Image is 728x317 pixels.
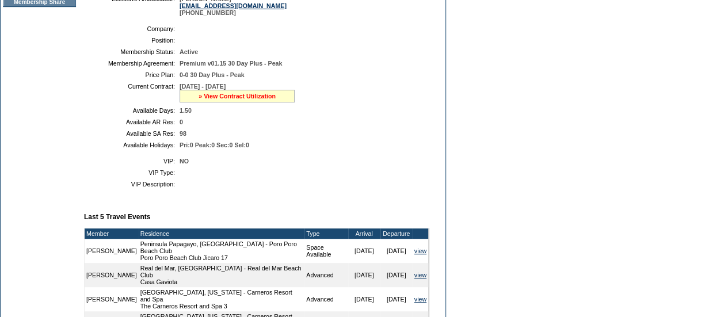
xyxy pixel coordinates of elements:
[380,228,413,239] td: Departure
[139,228,305,239] td: Residence
[380,287,413,311] td: [DATE]
[139,287,305,311] td: [GEOGRAPHIC_DATA], [US_STATE] - Carneros Resort and Spa The Carneros Resort and Spa 3
[89,71,175,78] td: Price Plan:
[180,60,282,67] span: Premium v01.15 30 Day Plus - Peak
[89,25,175,32] td: Company:
[89,181,175,188] td: VIP Description:
[180,119,183,125] span: 0
[139,263,305,287] td: Real del Mar, [GEOGRAPHIC_DATA] - Real del Mar Beach Club Casa Gaviota
[180,158,189,165] span: NO
[304,239,348,263] td: Space Available
[89,83,175,102] td: Current Contract:
[139,239,305,263] td: Peninsula Papagayo, [GEOGRAPHIC_DATA] - Poro Poro Beach Club Poro Poro Beach Club Jicaro 17
[414,247,426,254] a: view
[89,158,175,165] td: VIP:
[89,60,175,67] td: Membership Agreement:
[85,263,139,287] td: [PERSON_NAME]
[380,239,413,263] td: [DATE]
[89,142,175,148] td: Available Holidays:
[180,142,249,148] span: Pri:0 Peak:0 Sec:0 Sel:0
[89,48,175,55] td: Membership Status:
[199,93,276,100] a: » View Contract Utilization
[85,287,139,311] td: [PERSON_NAME]
[304,228,348,239] td: Type
[180,107,192,114] span: 1.50
[89,119,175,125] td: Available AR Res:
[180,2,287,9] a: [EMAIL_ADDRESS][DOMAIN_NAME]
[89,37,175,44] td: Position:
[304,287,348,311] td: Advanced
[84,213,150,221] b: Last 5 Travel Events
[180,71,245,78] span: 0-0 30 Day Plus - Peak
[89,107,175,114] td: Available Days:
[89,169,175,176] td: VIP Type:
[85,228,139,239] td: Member
[180,130,186,137] span: 98
[414,296,426,303] a: view
[348,263,380,287] td: [DATE]
[85,239,139,263] td: [PERSON_NAME]
[89,130,175,137] td: Available SA Res:
[180,48,198,55] span: Active
[348,287,380,311] td: [DATE]
[304,263,348,287] td: Advanced
[180,83,226,90] span: [DATE] - [DATE]
[414,272,426,278] a: view
[348,228,380,239] td: Arrival
[380,263,413,287] td: [DATE]
[348,239,380,263] td: [DATE]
